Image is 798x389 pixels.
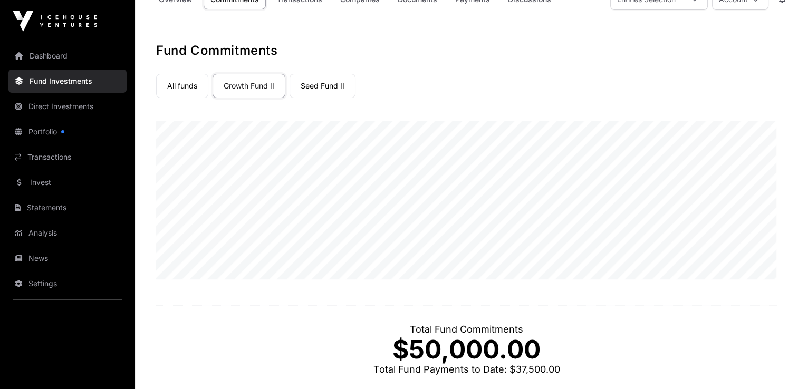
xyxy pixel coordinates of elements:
[8,171,127,194] a: Invest
[8,44,127,67] a: Dashboard
[745,338,798,389] iframe: Chat Widget
[13,11,97,32] img: Icehouse Ventures Logo
[8,272,127,295] a: Settings
[156,74,208,98] a: All funds
[156,362,777,377] p: Total Fund Payments to Date: $37,500.00
[8,70,127,93] a: Fund Investments
[290,74,355,98] a: Seed Fund II
[8,95,127,118] a: Direct Investments
[8,196,127,219] a: Statements
[213,74,285,98] a: Growth Fund II
[8,247,127,270] a: News
[156,337,777,362] p: $50,000.00
[156,42,777,59] h1: Fund Commitments
[8,145,127,169] a: Transactions
[8,120,127,143] a: Portfolio
[156,322,777,337] p: Total Fund Commitments
[8,221,127,245] a: Analysis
